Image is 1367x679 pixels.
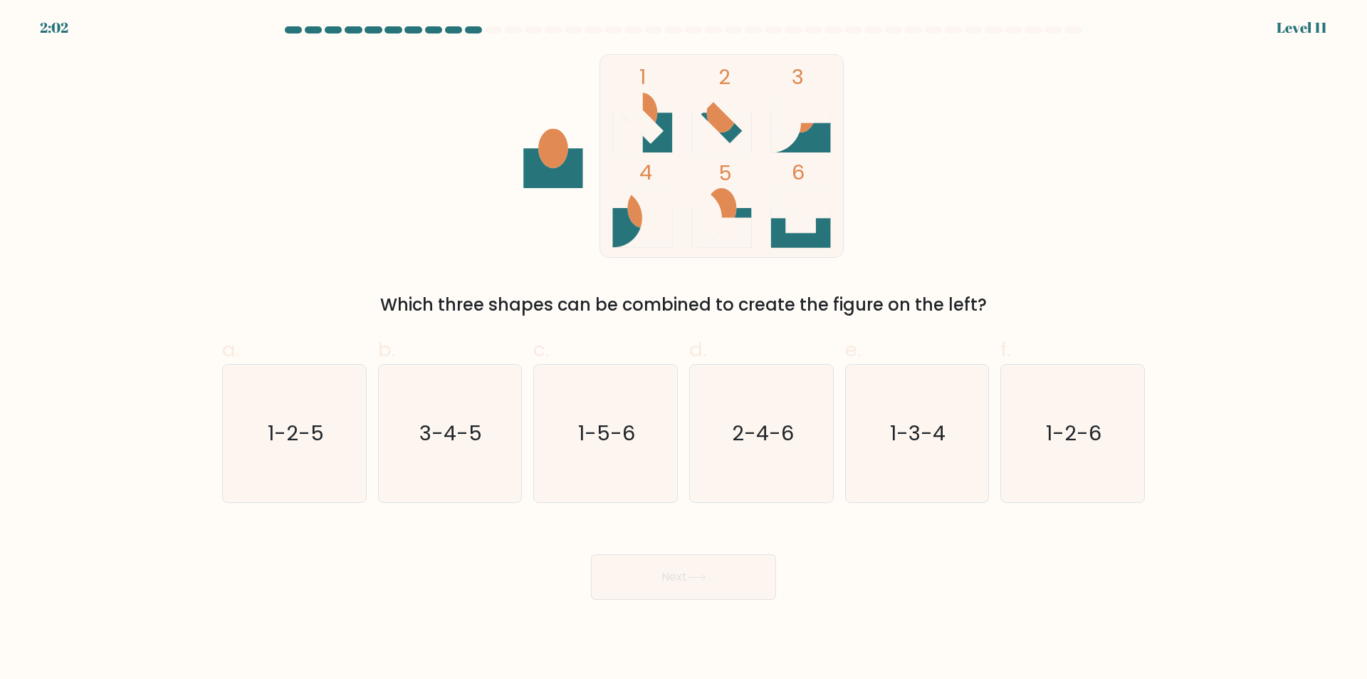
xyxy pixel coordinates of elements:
tspan: 4 [639,157,652,187]
div: Level 11 [1277,17,1327,38]
tspan: 5 [718,158,732,187]
tspan: 3 [792,62,804,91]
span: c. [533,336,549,363]
text: 3-4-5 [420,420,483,448]
div: 2:02 [40,17,68,38]
span: a. [222,336,239,363]
text: 1-5-6 [579,420,636,448]
text: 1-2-5 [268,420,324,448]
span: e. [845,336,861,363]
span: b. [378,336,395,363]
text: 2-4-6 [732,420,794,448]
text: 1-2-6 [1047,420,1102,448]
text: 1-3-4 [891,420,946,448]
button: Next [591,554,776,600]
tspan: 2 [718,62,730,91]
tspan: 6 [792,157,805,187]
div: Which three shapes can be combined to create the figure on the left? [231,292,1136,318]
tspan: 1 [639,62,646,91]
span: f. [1000,336,1010,363]
span: d. [689,336,706,363]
